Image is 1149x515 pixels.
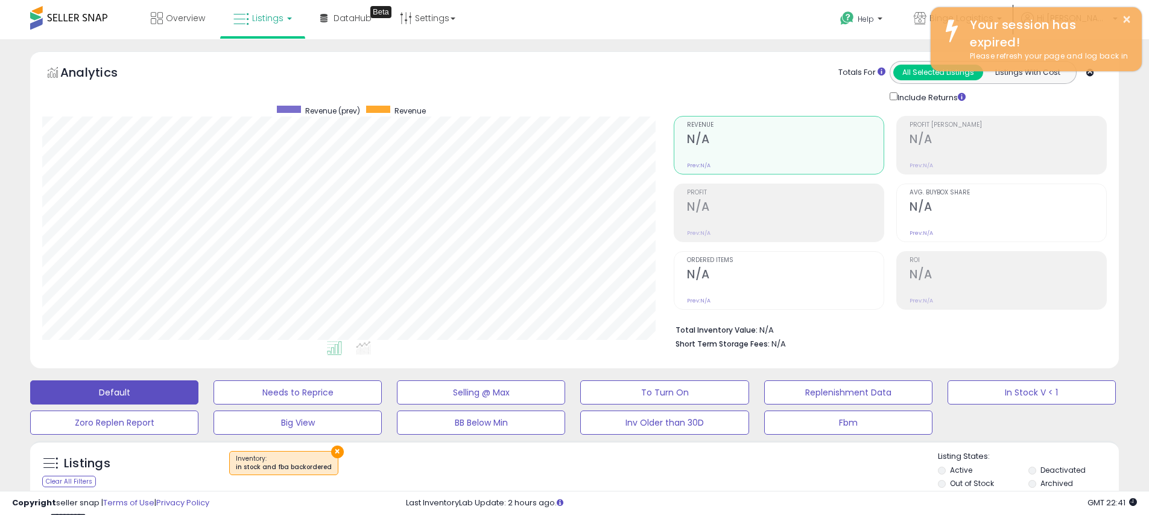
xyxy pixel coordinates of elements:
h2: N/A [910,132,1106,149]
span: N/A [771,338,786,350]
div: Your session has expired! [961,16,1133,51]
p: Listing States: [938,451,1119,462]
b: Short Term Storage Fees: [676,339,770,349]
span: Profit [687,190,884,196]
h5: Listings [64,455,110,472]
span: Revenue (prev) [305,106,360,116]
span: ROI [910,257,1106,264]
div: Please refresh your page and log back in [961,51,1133,62]
button: Default [30,380,198,405]
small: Prev: N/A [687,162,711,169]
li: N/A [676,322,1098,336]
span: 2025-09-7 22:41 GMT [1087,497,1137,508]
button: All Selected Listings [893,65,983,80]
span: Listings [252,12,283,24]
small: Prev: N/A [910,297,933,304]
button: In Stock V < 1 [948,380,1116,405]
button: Fbm [764,411,932,435]
h2: N/A [687,267,884,284]
span: Overview [166,12,205,24]
label: Active [950,465,972,475]
a: Terms of Use [103,497,154,508]
button: Selling @ Max [397,380,565,405]
h5: Analytics [60,64,141,84]
div: seller snap | | [12,497,209,509]
div: Tooltip anchor [370,6,391,18]
div: Totals For [838,67,885,78]
button: Inv Older than 30D [580,411,749,435]
button: Big View [214,411,382,435]
strong: Copyright [12,497,56,508]
span: Help [858,14,874,24]
a: Help [831,2,894,39]
button: Zoro Replen Report [30,411,198,435]
h2: N/A [687,200,884,216]
h2: N/A [910,267,1106,284]
small: Prev: N/A [910,162,933,169]
b: Total Inventory Value: [676,325,758,335]
span: Inventory : [236,454,332,472]
span: Revenue [687,122,884,129]
div: Include Returns [881,90,980,104]
i: Get Help [840,11,855,26]
span: Binge Logistics [929,12,993,24]
span: Profit [PERSON_NAME] [910,122,1106,129]
small: Prev: N/A [687,297,711,304]
button: × [1122,12,1132,27]
span: DataHub [334,12,372,24]
button: BB Below Min [397,411,565,435]
small: Prev: N/A [910,229,933,237]
span: Avg. Buybox Share [910,190,1106,196]
button: Needs to Reprice [214,380,382,405]
div: Last InventoryLab Update: 2 hours ago. [406,497,1137,509]
label: Deactivated [1040,465,1086,475]
button: To Turn On [580,380,749,405]
button: Replenishment Data [764,380,932,405]
div: in stock and fba backordered [236,463,332,472]
h2: N/A [687,132,884,149]
label: Archived [1040,478,1073,488]
span: Revenue [394,106,426,116]
label: Out of Stock [950,478,994,488]
div: Clear All Filters [42,476,96,487]
small: Prev: N/A [687,229,711,237]
button: × [331,446,344,458]
span: Ordered Items [687,257,884,264]
h2: N/A [910,200,1106,216]
a: Privacy Policy [156,497,209,508]
button: Listings With Cost [983,65,1072,80]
